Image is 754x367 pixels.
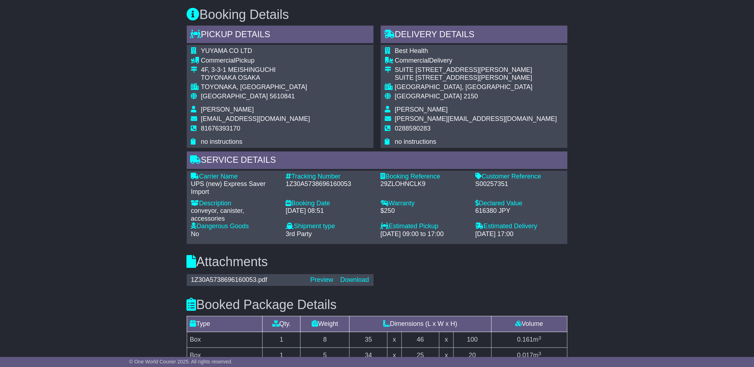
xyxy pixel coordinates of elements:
span: no instructions [201,138,243,146]
td: 20 [453,348,491,364]
a: Preview [310,277,333,284]
div: Estimated Delivery [476,223,563,231]
div: TOYONAKA, [GEOGRAPHIC_DATA] [201,84,310,92]
div: Service Details [187,152,568,171]
sup: 3 [539,351,541,357]
sup: 3 [539,336,541,341]
div: [DATE] 08:51 [286,207,374,215]
div: Booking Reference [381,173,468,181]
div: TOYONAKA OSAKA [201,74,310,82]
td: 1 [263,332,301,348]
span: [PERSON_NAME] [395,106,448,113]
h3: Attachments [187,255,568,269]
div: [DATE] 17:00 [476,231,563,239]
div: Delivery [395,57,557,65]
div: Carrier Name [191,173,279,181]
span: © One World Courier 2025. All rights reserved. [129,359,233,364]
div: SUITE [STREET_ADDRESS][PERSON_NAME] [395,74,557,82]
div: 616380 JPY [476,207,563,215]
td: 8 [301,332,350,348]
span: Commercial [201,57,235,64]
h3: Booking Details [187,8,568,22]
span: Commercial [395,57,429,64]
td: Dimensions (L x W x H) [350,317,491,332]
div: UPS (new) Express Saver Import [191,181,279,196]
span: 0288590283 [395,125,431,132]
div: Pickup [201,57,310,65]
div: 1Z30A5738696160053.pdf [188,277,307,284]
span: 0.161 [517,336,533,343]
a: Download [340,277,369,284]
td: Qty. [263,317,301,332]
div: Dangerous Goods [191,223,279,231]
div: [GEOGRAPHIC_DATA], [GEOGRAPHIC_DATA] [395,84,557,92]
div: SUITE [STREET_ADDRESS][PERSON_NAME] [395,66,557,74]
td: Box [187,332,263,348]
span: no instructions [395,138,437,146]
div: conveyor, canister, accessories [191,207,279,223]
td: 25 [402,348,439,364]
div: Customer Reference [476,173,563,181]
div: Description [191,200,279,208]
td: x [388,332,402,348]
span: Best Health [395,47,428,54]
span: 81676393170 [201,125,240,132]
td: m [491,332,567,348]
div: [DATE] 09:00 to 17:00 [381,231,468,239]
div: S00257351 [476,181,563,189]
span: [PERSON_NAME][EMAIL_ADDRESS][DOMAIN_NAME] [395,116,557,123]
td: Volume [491,317,567,332]
td: 35 [350,332,388,348]
td: 5 [301,348,350,364]
span: 3rd Party [286,231,312,238]
td: 46 [402,332,439,348]
div: Booking Date [286,200,374,208]
div: Declared Value [476,200,563,208]
span: [PERSON_NAME] [201,106,254,113]
td: Weight [301,317,350,332]
div: Tracking Number [286,173,374,181]
div: Shipment type [286,223,374,231]
span: 0.017 [517,352,533,359]
div: $250 [381,207,468,215]
td: 100 [453,332,491,348]
div: Estimated Pickup [381,223,468,231]
div: 1Z30A5738696160053 [286,181,374,189]
td: 1 [263,348,301,364]
td: 34 [350,348,388,364]
span: 5610841 [270,93,295,100]
td: x [439,348,453,364]
div: Warranty [381,200,468,208]
div: Delivery Details [381,26,568,45]
div: Pickup Details [187,26,374,45]
td: x [388,348,402,364]
h3: Booked Package Details [187,298,568,312]
td: x [439,332,453,348]
span: [GEOGRAPHIC_DATA] [395,93,462,100]
td: Type [187,317,263,332]
div: 29ZLOHNCLK9 [381,181,468,189]
span: [EMAIL_ADDRESS][DOMAIN_NAME] [201,116,310,123]
span: No [191,231,199,238]
span: YUYAMA CO LTD [201,47,252,54]
td: m [491,348,567,364]
td: Box [187,348,263,364]
div: 4F, 3-3-1 MEISHINGUCHI [201,66,310,74]
span: 2150 [464,93,478,100]
span: [GEOGRAPHIC_DATA] [201,93,268,100]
